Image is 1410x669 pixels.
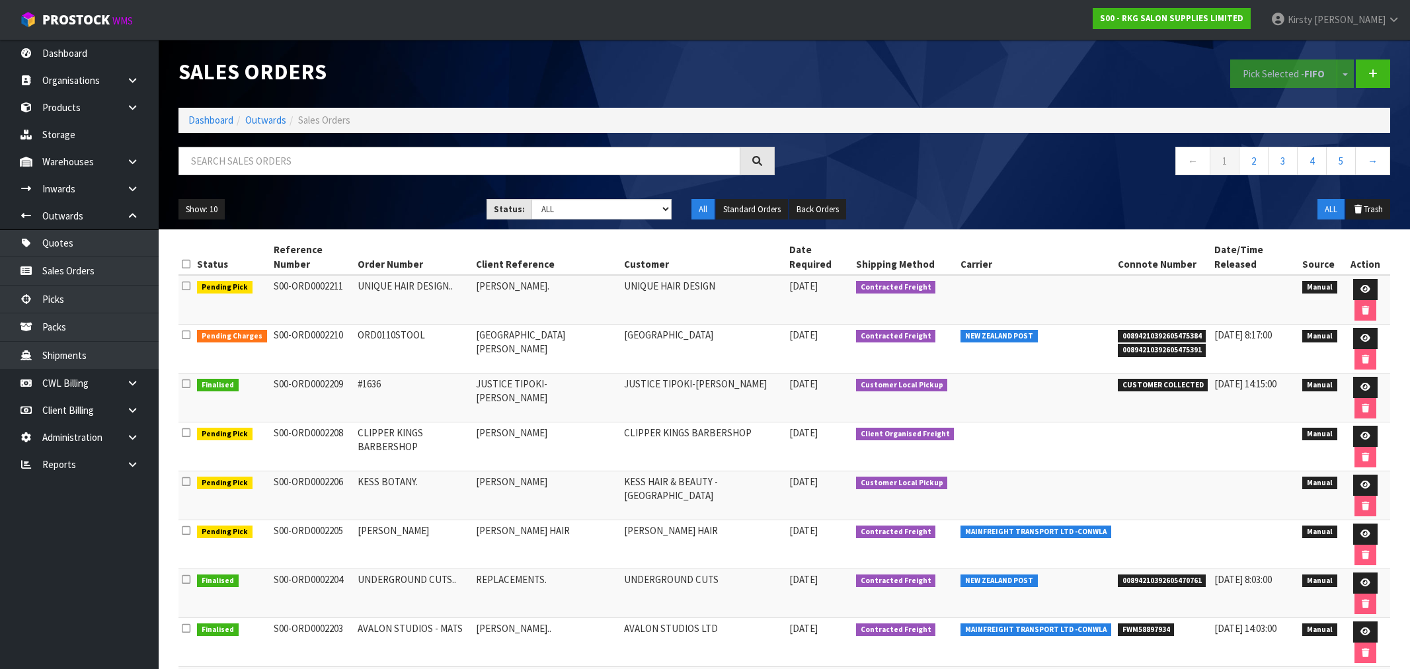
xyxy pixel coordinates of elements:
[1302,526,1337,539] span: Manual
[789,329,818,341] span: [DATE]
[1118,574,1206,588] span: 00894210392605470761
[1302,574,1337,588] span: Manual
[270,471,354,520] td: S00-ORD0002206
[716,199,788,220] button: Standard Orders
[1214,329,1272,341] span: [DATE] 8:17:00
[354,618,473,667] td: AVALON STUDIOS - MATS
[298,114,350,126] span: Sales Orders
[789,573,818,586] span: [DATE]
[1214,377,1276,390] span: [DATE] 14:15:00
[856,623,936,637] span: Contracted Freight
[795,147,1391,179] nav: Page navigation
[20,11,36,28] img: cube-alt.png
[1326,147,1356,175] a: 5
[473,422,620,471] td: [PERSON_NAME]
[270,569,354,618] td: S00-ORD0002204
[270,374,354,422] td: S00-ORD0002209
[856,526,936,539] span: Contracted Freight
[621,569,786,618] td: UNDERGROUND CUTS
[1115,239,1212,275] th: Connote Number
[621,275,786,325] td: UNIQUE HAIR DESIGN
[354,239,473,275] th: Order Number
[178,147,740,175] input: Search sales orders
[354,374,473,422] td: #1636
[1118,344,1206,357] span: 00894210392605475391
[1302,379,1337,392] span: Manual
[1288,13,1312,26] span: Kirsty
[197,330,267,343] span: Pending Charges
[473,520,620,569] td: [PERSON_NAME] HAIR
[245,114,286,126] a: Outwards
[621,618,786,667] td: AVALON STUDIOS LTD
[621,422,786,471] td: CLIPPER KINGS BARBERSHOP
[473,569,620,618] td: REPLACEMENTS.
[1302,428,1337,441] span: Manual
[188,114,233,126] a: Dashboard
[473,618,620,667] td: [PERSON_NAME]..
[1214,573,1272,586] span: [DATE] 8:03:00
[1211,239,1299,275] th: Date/Time Released
[1341,239,1390,275] th: Action
[789,280,818,292] span: [DATE]
[856,574,936,588] span: Contracted Freight
[960,623,1111,637] span: MAINFREIGHT TRANSPORT LTD -CONWLA
[1302,330,1337,343] span: Manual
[473,471,620,520] td: [PERSON_NAME]
[1118,330,1206,343] span: 00894210392605475384
[789,377,818,390] span: [DATE]
[960,330,1038,343] span: NEW ZEALAND POST
[856,428,955,441] span: Client Organised Freight
[1317,199,1345,220] button: ALL
[197,477,253,490] span: Pending Pick
[856,330,936,343] span: Contracted Freight
[856,477,948,490] span: Customer Local Pickup
[1346,199,1390,220] button: Trash
[354,471,473,520] td: KESS BOTANY.
[786,239,853,275] th: Date Required
[42,11,110,28] span: ProStock
[621,471,786,520] td: KESS HAIR & BEAUTY - [GEOGRAPHIC_DATA]
[621,325,786,374] td: [GEOGRAPHIC_DATA]
[789,475,818,488] span: [DATE]
[354,569,473,618] td: UNDERGROUND CUTS..
[270,325,354,374] td: S00-ORD0002210
[473,374,620,422] td: JUSTICE TIPOKI-[PERSON_NAME]
[957,239,1115,275] th: Carrier
[1100,13,1243,24] strong: S00 - RKG SALON SUPPLIES LIMITED
[853,239,958,275] th: Shipping Method
[789,199,846,220] button: Back Orders
[1297,147,1327,175] a: 4
[270,239,354,275] th: Reference Number
[789,524,818,537] span: [DATE]
[1230,59,1337,88] button: Pick Selected -FIFO
[197,574,239,588] span: Finalised
[473,275,620,325] td: [PERSON_NAME].
[354,520,473,569] td: [PERSON_NAME]
[691,199,715,220] button: All
[194,239,270,275] th: Status
[1304,67,1325,80] strong: FIFO
[1093,8,1251,29] a: S00 - RKG SALON SUPPLIES LIMITED
[1314,13,1386,26] span: [PERSON_NAME]
[621,239,786,275] th: Customer
[856,379,948,392] span: Customer Local Pickup
[197,428,253,441] span: Pending Pick
[178,59,775,84] h1: Sales Orders
[473,239,620,275] th: Client Reference
[621,374,786,422] td: JUSTICE TIPOKI-[PERSON_NAME]
[1118,623,1175,637] span: FWM58897934
[270,520,354,569] td: S00-ORD0002205
[1214,622,1276,635] span: [DATE] 14:03:00
[1175,147,1210,175] a: ←
[473,325,620,374] td: [GEOGRAPHIC_DATA][PERSON_NAME]
[1299,239,1341,275] th: Source
[789,426,818,439] span: [DATE]
[270,618,354,667] td: S00-ORD0002203
[960,526,1111,539] span: MAINFREIGHT TRANSPORT LTD -CONWLA
[1302,281,1337,294] span: Manual
[354,422,473,471] td: CLIPPER KINGS BARBERSHOP
[197,526,253,539] span: Pending Pick
[354,325,473,374] td: ORD0110STOOL
[1355,147,1390,175] a: →
[270,275,354,325] td: S00-ORD0002211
